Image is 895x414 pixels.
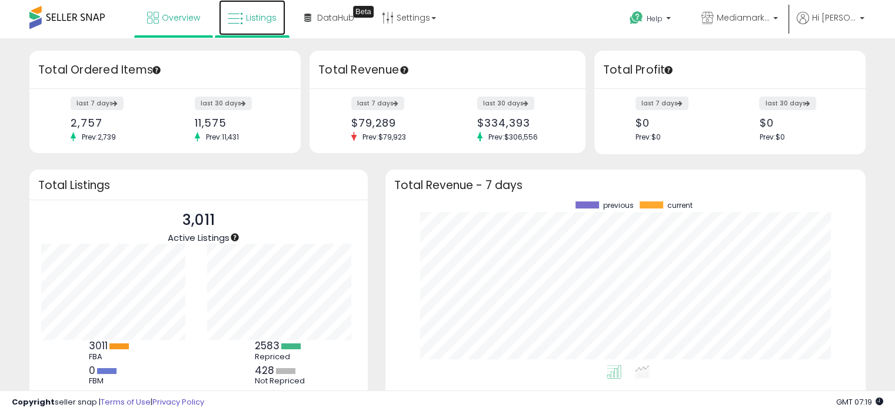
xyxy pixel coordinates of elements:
[89,339,108,353] b: 3011
[759,97,816,110] label: last 30 days
[195,117,280,129] div: 11,575
[71,97,124,110] label: last 7 days
[717,12,770,24] span: Mediamarkstore
[351,117,439,129] div: $79,289
[152,396,204,408] a: Privacy Policy
[603,62,857,78] h3: Total Profit
[255,339,280,353] b: 2583
[71,117,156,129] div: 2,757
[89,363,95,377] b: 0
[394,181,857,190] h3: Total Revenue - 7 days
[195,97,252,110] label: last 30 days
[12,397,204,408] div: seller snap | |
[620,2,683,38] a: Help
[357,132,412,142] span: Prev: $79,923
[353,6,374,18] div: Tooltip anchor
[636,117,721,129] div: $0
[797,12,864,38] a: Hi [PERSON_NAME]
[151,65,162,75] div: Tooltip anchor
[89,352,142,362] div: FBA
[255,376,308,386] div: Not Repriced
[12,396,55,408] strong: Copyright
[162,12,200,24] span: Overview
[317,12,354,24] span: DataHub
[168,231,229,244] span: Active Listings
[836,396,883,408] span: 2025-09-18 07:19 GMT
[629,11,644,25] i: Get Help
[38,62,292,78] h3: Total Ordered Items
[477,117,565,129] div: $334,393
[255,363,274,377] b: 428
[399,65,410,75] div: Tooltip anchor
[351,97,404,110] label: last 7 days
[89,376,142,386] div: FBM
[477,97,534,110] label: last 30 days
[483,132,544,142] span: Prev: $306,556
[759,132,784,142] span: Prev: $0
[101,396,151,408] a: Terms of Use
[636,132,661,142] span: Prev: $0
[636,97,688,110] label: last 7 days
[663,65,674,75] div: Tooltip anchor
[759,117,844,129] div: $0
[318,62,577,78] h3: Total Revenue
[168,209,229,231] p: 3,011
[255,352,308,362] div: Repriced
[647,14,663,24] span: Help
[38,181,359,190] h3: Total Listings
[603,201,634,210] span: previous
[200,132,245,142] span: Prev: 11,431
[812,12,856,24] span: Hi [PERSON_NAME]
[667,201,693,210] span: current
[229,232,240,243] div: Tooltip anchor
[246,12,277,24] span: Listings
[76,132,122,142] span: Prev: 2,739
